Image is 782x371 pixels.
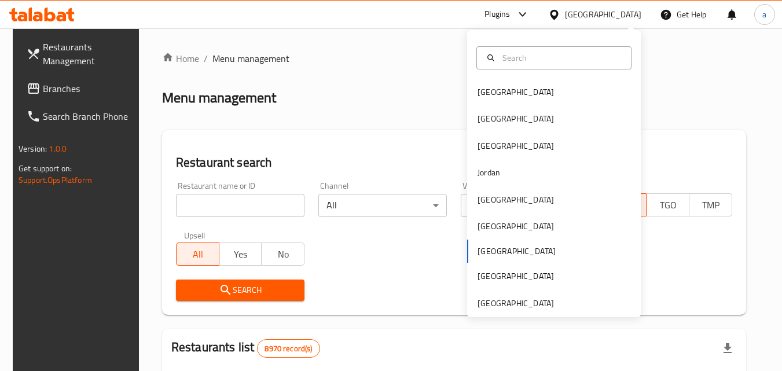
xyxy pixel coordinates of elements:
a: Search Branch Phone [17,102,144,130]
div: Total records count [257,339,320,358]
a: Branches [17,75,144,102]
div: Jordan [478,166,500,179]
h2: Restaurant search [176,154,732,171]
div: [GEOGRAPHIC_DATA] [478,220,554,233]
span: 1.0.0 [49,141,67,156]
span: Search Branch Phone [43,109,134,123]
span: TMP [694,197,728,214]
span: Version: [19,141,47,156]
button: All [176,243,219,266]
div: [GEOGRAPHIC_DATA] [478,270,554,282]
button: TGO [646,193,689,216]
label: Upsell [184,231,205,239]
span: TGO [651,197,685,214]
span: 8970 record(s) [258,343,319,354]
span: Restaurants Management [43,40,134,68]
div: Plugins [484,8,510,21]
div: All [461,194,589,217]
div: All [318,194,447,217]
span: a [762,8,766,21]
button: Search [176,280,304,301]
div: Export file [714,335,741,362]
a: Support.OpsPlatform [19,172,92,188]
span: Get support on: [19,161,72,176]
div: [GEOGRAPHIC_DATA] [478,86,554,98]
h2: Menu management [162,89,276,107]
span: No [266,246,300,263]
input: Search [498,52,624,64]
h2: Restaurants list [171,339,320,358]
a: Home [162,52,199,65]
li: / [204,52,208,65]
nav: breadcrumb [162,52,746,65]
button: No [261,243,304,266]
button: TMP [689,193,732,216]
input: Search for restaurant name or ID.. [176,194,304,217]
span: Yes [224,246,258,263]
span: Search [185,283,295,297]
div: [GEOGRAPHIC_DATA] [478,297,554,310]
div: [GEOGRAPHIC_DATA] [478,112,554,125]
span: Menu management [212,52,289,65]
div: [GEOGRAPHIC_DATA] [478,139,554,152]
span: All [181,246,215,263]
a: Restaurants Management [17,33,144,75]
button: Yes [219,243,262,266]
div: [GEOGRAPHIC_DATA] [565,8,641,21]
div: [GEOGRAPHIC_DATA] [478,193,554,206]
span: Branches [43,82,134,95]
